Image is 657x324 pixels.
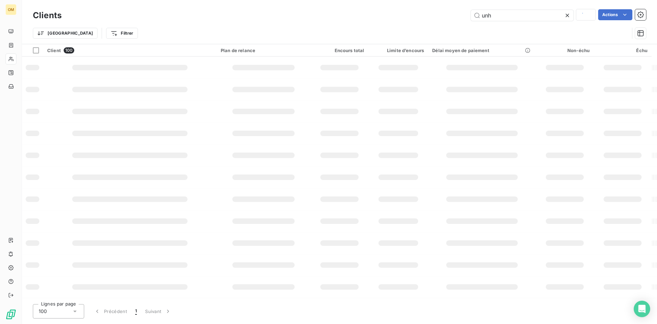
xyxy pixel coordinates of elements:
[90,304,131,319] button: Précédent
[39,308,47,315] span: 100
[471,10,574,21] input: Rechercher
[432,48,532,53] div: Délai moyen de paiement
[315,48,364,53] div: Encours total
[5,4,16,15] div: OM
[47,48,61,53] span: Client
[135,308,137,315] span: 1
[540,48,590,53] div: Non-échu
[64,47,74,53] span: 100
[33,9,62,22] h3: Clients
[33,28,98,39] button: [GEOGRAPHIC_DATA]
[598,48,647,53] div: Échu
[131,304,141,319] button: 1
[5,309,16,320] img: Logo LeanPay
[634,301,650,317] div: Open Intercom Messenger
[141,304,176,319] button: Suivant
[373,48,424,53] div: Limite d’encours
[106,28,138,39] button: Filtrer
[221,48,307,53] div: Plan de relance
[598,9,632,20] button: Actions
